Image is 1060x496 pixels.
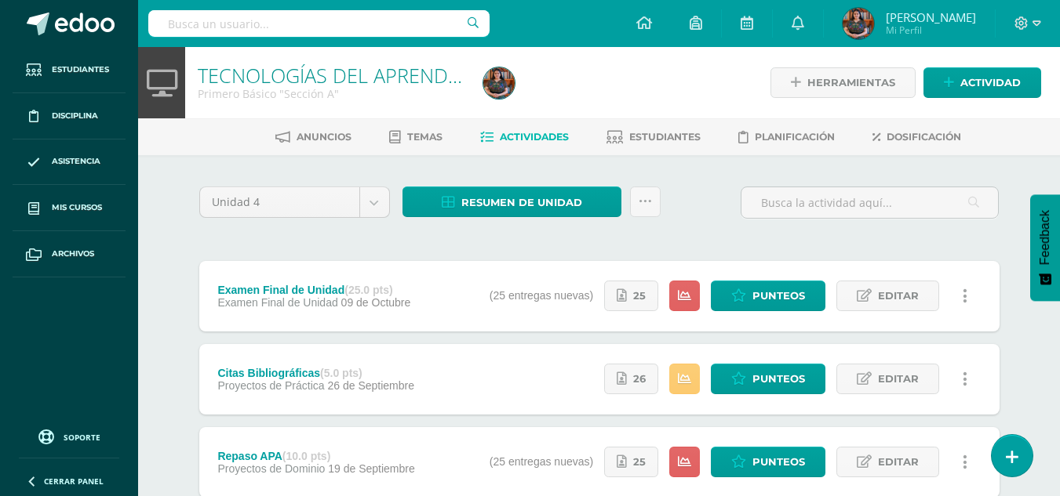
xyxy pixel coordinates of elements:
a: Temas [389,125,443,150]
a: TECNOLOGÍAS DEL APRENDIZAJE Y LA COMUNICACIÓN [198,62,689,89]
span: Soporte [64,432,100,443]
img: 9db772e8944e9cd6cbe26e11f8fa7e9a.png [483,67,515,99]
a: 25 [604,447,658,477]
a: 25 [604,281,658,311]
a: Estudiantes [13,47,126,93]
a: Punteos [711,364,825,394]
a: Asistencia [13,139,126,186]
span: Unidad 4 [212,187,348,217]
span: [PERSON_NAME] [886,9,976,25]
span: 26 de Septiembre [327,379,414,392]
span: 25 [633,447,646,476]
span: Cerrar panel [44,476,104,487]
span: 26 [633,364,646,393]
span: Estudiantes [52,63,109,76]
a: Planificación [738,125,835,150]
a: Soporte [19,425,119,447]
img: 9db772e8944e9cd6cbe26e11f8fa7e9a.png [843,8,874,39]
a: Anuncios [275,125,352,150]
span: Actividades [500,131,569,143]
div: Citas Bibliográficas [217,367,414,379]
a: Punteos [711,281,825,311]
button: Feedback - Mostrar encuesta [1030,194,1060,301]
span: Anuncios [297,131,352,143]
span: Disciplina [52,110,98,122]
strong: (5.0 pts) [320,367,362,379]
span: Herramientas [807,68,895,97]
span: Dosificación [887,131,961,143]
a: Actividades [480,125,569,150]
strong: (10.0 pts) [282,450,330,462]
input: Busca un usuario... [148,10,490,37]
span: 09 de Octubre [341,296,411,309]
span: Resumen de unidad [461,188,582,217]
div: Repaso APA [217,450,414,462]
span: Planificación [755,131,835,143]
span: Archivos [52,248,94,260]
div: Primero Básico 'Sección A' [198,86,464,101]
strong: (25.0 pts) [344,284,392,296]
span: 19 de Septiembre [328,462,415,475]
span: Punteos [752,447,805,476]
a: Dosificación [872,125,961,150]
span: Editar [878,281,919,310]
span: Punteos [752,281,805,310]
span: Proyectos de Dominio [217,462,325,475]
a: Actividad [923,67,1041,98]
span: Asistencia [52,155,100,168]
span: Proyectos de Práctica [217,379,324,392]
a: Herramientas [770,67,916,98]
span: Editar [878,447,919,476]
h1: TECNOLOGÍAS DEL APRENDIZAJE Y LA COMUNICACIÓN [198,64,464,86]
a: Mis cursos [13,185,126,231]
span: Mis cursos [52,201,102,214]
a: 26 [604,364,658,394]
a: Archivos [13,231,126,277]
span: Actividad [960,68,1021,97]
input: Busca la actividad aquí... [741,187,998,218]
span: Feedback [1038,210,1052,265]
a: Disciplina [13,93,126,139]
a: Unidad 4 [200,187,389,217]
span: Estudiantes [629,131,701,143]
span: 25 [633,281,646,310]
div: Examen Final de Unidad [217,284,410,296]
span: Mi Perfil [886,24,976,37]
a: Estudiantes [606,125,701,150]
span: Punteos [752,364,805,393]
span: Editar [878,364,919,393]
a: Resumen de unidad [403,186,621,217]
a: Punteos [711,447,825,477]
span: Examen Final de Unidad [217,296,337,309]
span: Temas [407,131,443,143]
